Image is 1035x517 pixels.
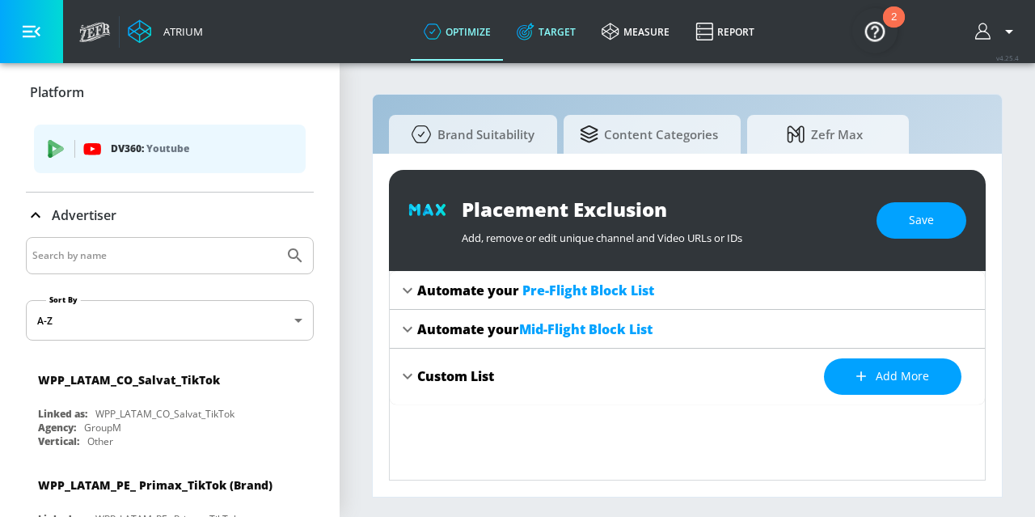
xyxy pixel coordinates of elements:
input: Search by name [32,245,277,266]
ul: list of platforms [34,118,306,184]
span: Pre-Flight Block List [522,282,654,299]
div: Custom List [417,367,494,385]
div: Linked as: [38,407,87,421]
button: Open Resource Center, 2 new notifications [852,8,898,53]
div: Advertiser [26,193,314,238]
p: DV360: [111,140,293,158]
a: measure [589,2,682,61]
span: Zefr Max [763,115,886,154]
div: Platform [26,70,314,115]
div: 2 [891,17,897,38]
button: Add more [824,358,961,395]
span: v 4.25.4 [996,53,1019,62]
span: Save [909,210,934,231]
div: WPP_LATAM_PE_ Primax_TikTok (Brand) [38,477,272,493]
span: Mid-Flight Block List [519,320,653,338]
div: Placement Exclusion [462,196,860,222]
button: Save [877,202,966,239]
a: Atrium [128,19,203,44]
div: Vertical: [38,434,79,448]
div: WPP_LATAM_CO_Salvat_TikTokLinked as:WPP_LATAM_CO_Salvat_TikTokAgency:GroupMVertical:Other [26,360,314,452]
div: Platform [26,114,314,192]
div: Atrium [157,24,203,39]
div: GroupM [84,421,121,434]
span: Brand Suitability [405,115,534,154]
div: DV360: Youtube [34,125,306,173]
div: Automate yourMid-Flight Block List [390,310,985,349]
a: optimize [411,2,504,61]
a: Report [682,2,767,61]
div: Other [87,434,113,448]
div: WPP_LATAM_CO_Salvat_TikTok [95,407,234,421]
div: Add, remove or edit unique channel and Video URLs or IDs [462,222,860,245]
div: A-Z [26,300,314,341]
p: Advertiser [52,206,116,224]
label: Sort By [46,295,81,305]
a: Target [504,2,589,61]
div: Agency: [38,421,76,434]
div: Automate your [417,282,654,299]
p: Platform [30,83,84,101]
span: Content Categories [580,115,718,154]
p: Youtube [146,140,189,157]
div: Automate your Pre-Flight Block List [390,271,985,310]
div: Custom ListAdd more [390,349,985,405]
div: Automate your [417,320,653,338]
div: WPP_LATAM_CO_Salvat_TikTok [38,372,220,388]
span: Add more [856,367,929,387]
